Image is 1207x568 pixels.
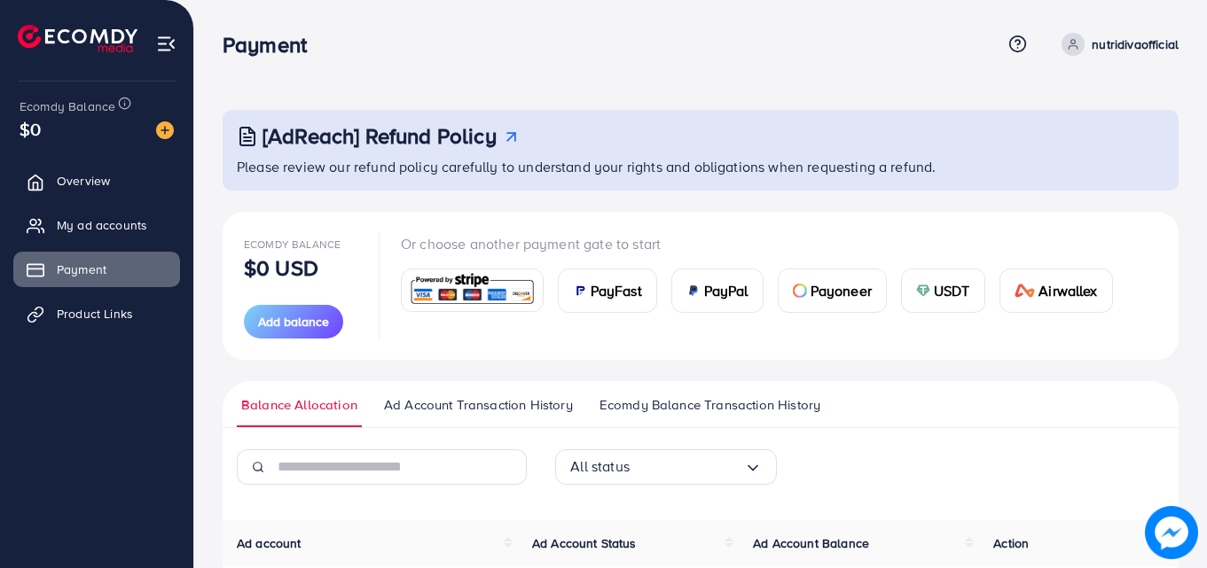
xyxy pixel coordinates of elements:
[686,284,701,298] img: card
[1092,34,1179,55] p: nutridivaofficial
[1015,284,1036,298] img: card
[993,534,1029,552] span: Action
[753,534,869,552] span: Ad Account Balance
[244,257,318,278] p: $0 USD
[934,280,970,301] span: USDT
[570,453,630,480] span: All status
[591,280,642,301] span: PayFast
[532,534,637,552] span: Ad Account Status
[57,305,133,323] span: Product Links
[263,123,497,149] h3: [AdReach] Refund Policy
[573,284,587,298] img: card
[13,252,180,287] a: Payment
[401,233,1127,254] p: Or choose another payment gate to start
[630,453,744,480] input: Search for option
[20,116,41,142] span: $0
[916,284,930,298] img: card
[237,156,1168,177] p: Please review our refund policy carefully to understand your rights and obligations when requesti...
[1054,33,1179,56] a: nutridivaofficial
[57,172,110,190] span: Overview
[407,271,537,309] img: card
[237,534,302,552] span: Ad account
[778,268,887,313] a: cardPayoneer
[401,268,544,312] a: card
[793,284,807,298] img: card
[811,280,872,301] span: Payoneer
[13,163,180,198] a: Overview
[244,305,343,338] button: Add balance
[384,395,573,415] span: Ad Account Transaction History
[671,268,764,313] a: cardPayPal
[558,268,657,313] a: cardPayFast
[1038,280,1097,301] span: Airwallex
[999,268,1113,313] a: cardAirwallex
[600,395,820,415] span: Ecomdy Balance Transaction History
[258,313,329,331] span: Add balance
[13,207,180,243] a: My ad accounts
[57,216,147,234] span: My ad accounts
[18,25,137,52] img: logo
[901,268,985,313] a: cardUSDT
[704,280,748,301] span: PayPal
[156,121,174,139] img: image
[244,237,341,252] span: Ecomdy Balance
[20,97,115,115] span: Ecomdy Balance
[241,395,357,415] span: Balance Allocation
[1145,506,1198,559] img: image
[223,32,321,58] h3: Payment
[555,449,777,485] div: Search for option
[57,261,106,278] span: Payment
[156,34,176,54] img: menu
[13,296,180,331] a: Product Links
